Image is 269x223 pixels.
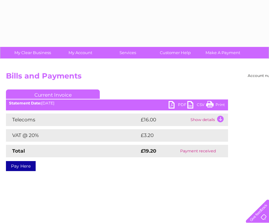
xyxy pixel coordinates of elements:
a: Print [206,101,225,110]
td: Telecoms [6,114,139,126]
a: Pay Here [6,161,36,171]
a: My Account [54,47,106,58]
a: Services [102,47,154,58]
strong: £19.20 [141,148,156,154]
a: Customer Help [150,47,201,58]
strong: Total [12,148,25,154]
td: £16.00 [139,114,189,126]
a: Make A Payment [197,47,249,58]
a: Current Invoice [6,89,100,99]
td: Payment received [168,145,228,157]
td: VAT @ 20% [6,129,139,142]
a: CSV [187,101,206,110]
b: Statement Date: [9,101,41,105]
a: PDF [169,101,187,110]
a: My Clear Business [7,47,58,58]
td: £3.20 [139,129,213,142]
div: [DATE] [6,101,228,105]
td: Show details [189,114,228,126]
